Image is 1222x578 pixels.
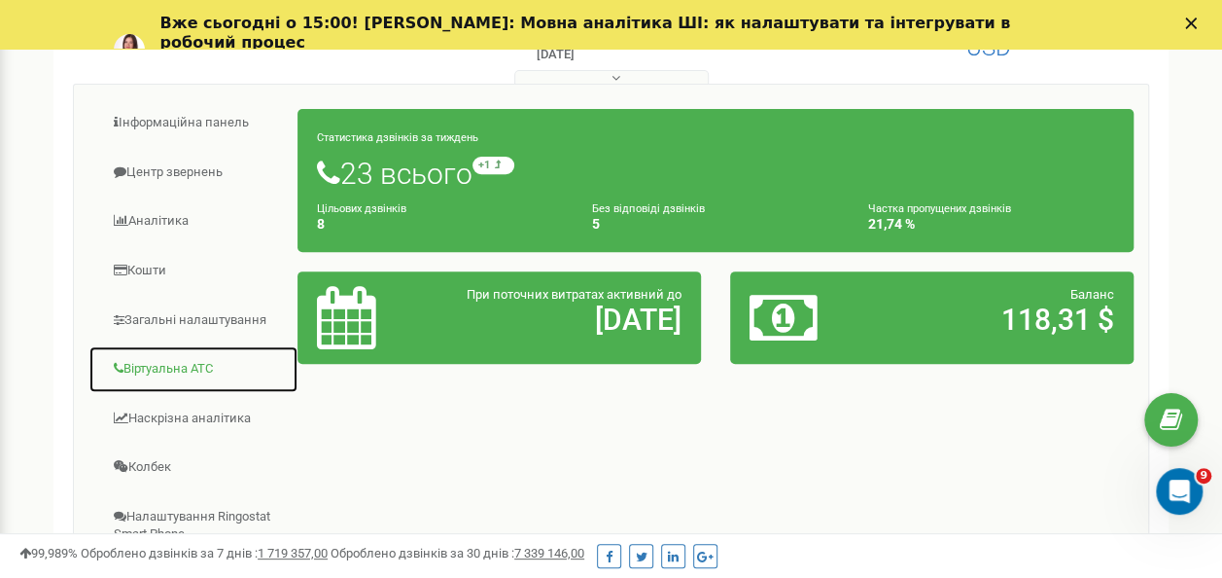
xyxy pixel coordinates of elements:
a: Наскрізна аналітика [88,395,298,443]
span: При поточних витратах активний до [467,287,681,302]
a: Налаштування Ringostat Smart Phone [88,493,298,559]
iframe: Intercom live chat [1156,468,1203,515]
a: Віртуальна АТС [88,345,298,393]
a: Загальні налаштування [88,297,298,344]
img: Profile image for Yuliia [114,34,145,65]
h4: 5 [592,217,838,232]
a: Центр звернень [88,149,298,197]
h4: 21,74 % [868,217,1114,232]
div: Закрыть [1185,18,1205,29]
u: 1 719 357,00 [258,546,328,560]
a: Аналiтика [88,198,298,245]
a: Інформаційна панель [88,99,298,147]
span: Оброблено дзвінків за 30 днів : [331,546,584,560]
b: Вже сьогодні о 15:00! [PERSON_NAME]: Мовна аналітика ШІ: як налаштувати та інтегрувати в робочий ... [160,14,1011,52]
span: Оброблено дзвінків за 7 днів : [81,546,328,560]
a: Колбек [88,444,298,491]
span: 99,989% [19,546,78,560]
u: 7 339 146,00 [514,546,584,560]
small: Частка пропущених дзвінків [868,202,1011,215]
h2: [DATE] [448,304,681,336]
h1: 23 всього [317,157,1114,190]
small: Цільових дзвінків [317,202,406,215]
h4: 8 [317,217,563,232]
small: +1 [472,157,514,174]
span: 9 [1196,468,1211,484]
small: Статистика дзвінків за тиждень [317,131,478,144]
a: Кошти [88,247,298,295]
h2: 118,31 $ [881,304,1114,336]
span: Баланс [1070,287,1114,302]
small: Без відповіді дзвінків [592,202,704,215]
